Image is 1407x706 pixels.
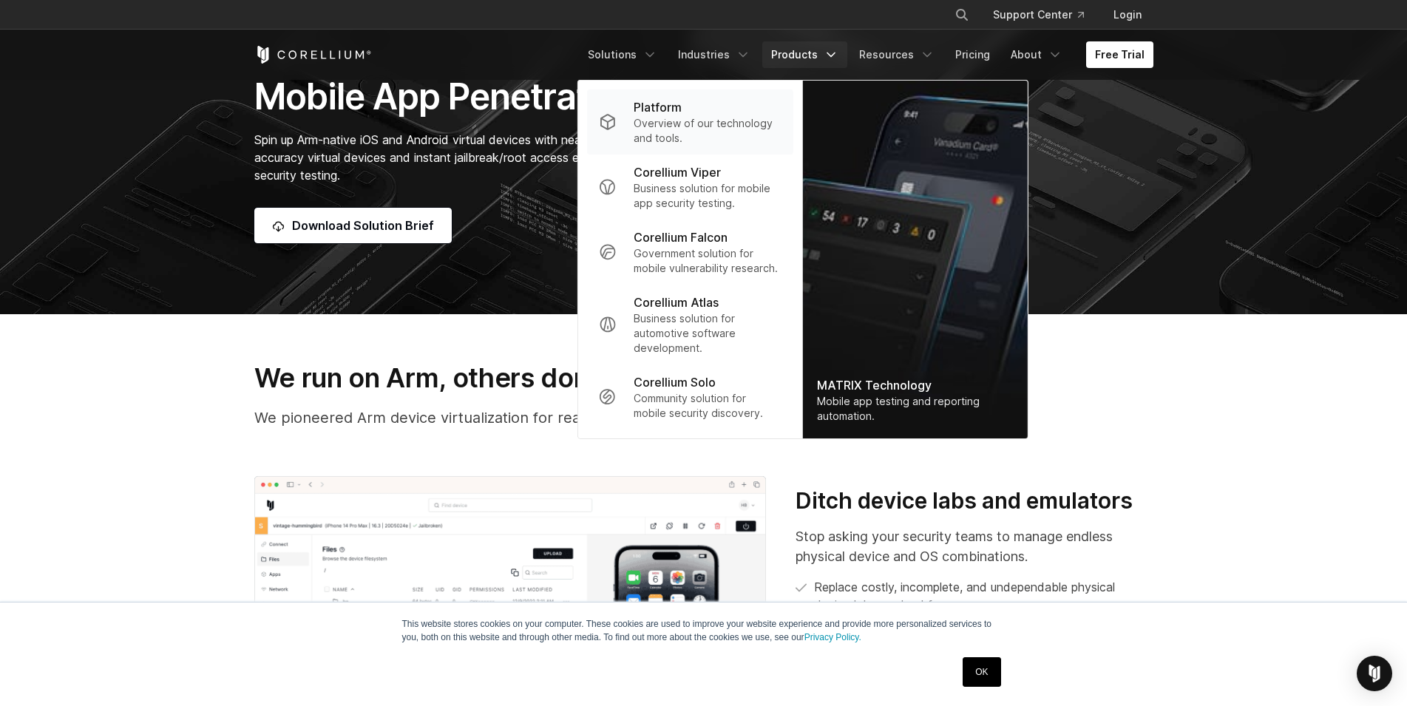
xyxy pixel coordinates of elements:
a: Industries [669,41,759,68]
a: OK [963,657,1000,687]
a: About [1002,41,1071,68]
a: Login [1102,1,1153,28]
p: Community solution for mobile security discovery. [634,391,781,421]
a: Corellium Solo Community solution for mobile security discovery. [586,364,793,430]
p: Corellium Solo [634,373,716,391]
p: Stop asking your security teams to manage endless physical device and OS combinations. [796,526,1153,566]
a: Products [762,41,847,68]
img: Matrix_WebNav_1x [802,81,1027,438]
a: Download Solution Brief [254,208,452,243]
a: Pricing [946,41,999,68]
p: Corellium Falcon [634,228,728,246]
span: Download Solution Brief [292,217,434,234]
h3: We run on Arm, others don’t [254,362,1153,394]
p: Corellium Atlas [634,293,719,311]
p: Overview of our technology and tools. [634,116,781,146]
p: We pioneered Arm device virtualization for real-world mobile app security testing. [254,407,1153,429]
button: Search [949,1,975,28]
a: Corellium Home [254,46,372,64]
a: Corellium Falcon Government solution for mobile vulnerability research. [586,220,793,285]
h3: Ditch device labs and emulators [796,487,1153,515]
a: Support Center [981,1,1096,28]
div: Navigation Menu [937,1,1153,28]
div: Open Intercom Messenger [1357,656,1392,691]
a: Corellium Viper Business solution for mobile app security testing. [586,155,793,220]
p: Business solution for automotive software development. [634,311,781,356]
a: Platform Overview of our technology and tools. [586,89,793,155]
p: Corellium Viper [634,163,721,181]
a: Privacy Policy. [804,632,861,642]
p: Government solution for mobile vulnerability research. [634,246,781,276]
span: Spin up Arm-native iOS and Android virtual devices with near-limitless device and OS combinations... [254,132,828,183]
a: Free Trial [1086,41,1153,68]
p: Replace costly, incomplete, and undependable physical device labs or cloud farms. [814,578,1153,614]
div: MATRIX Technology [817,376,1012,394]
div: Mobile app testing and reporting automation. [817,394,1012,424]
h1: Mobile App Penetration Testing [254,75,844,119]
p: Business solution for mobile app security testing. [634,181,781,211]
p: Platform [634,98,682,116]
a: Corellium Atlas Business solution for automotive software development. [586,285,793,364]
a: Solutions [579,41,666,68]
a: Resources [850,41,943,68]
p: This website stores cookies on your computer. These cookies are used to improve your website expe... [402,617,1006,644]
div: Navigation Menu [579,41,1153,68]
a: MATRIX Technology Mobile app testing and reporting automation. [802,81,1027,438]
